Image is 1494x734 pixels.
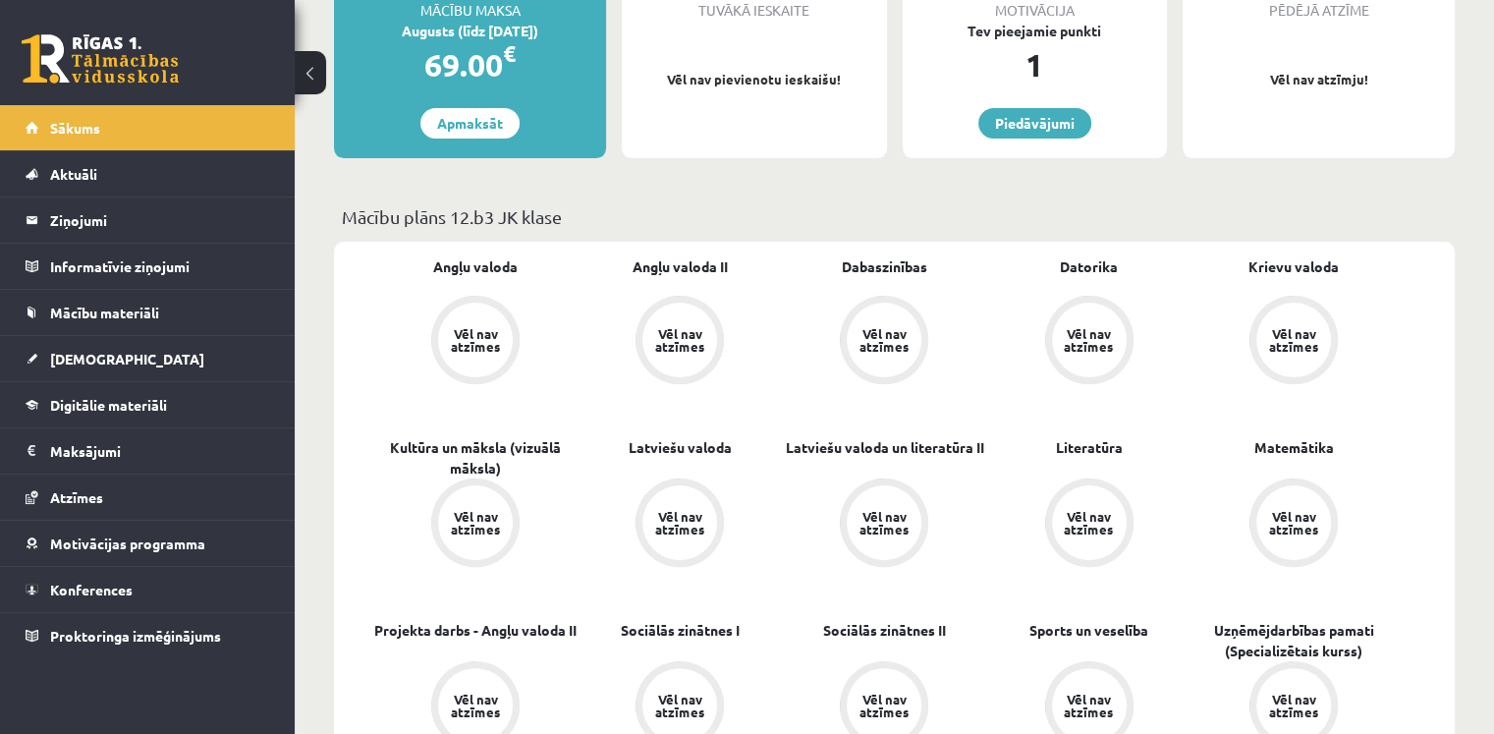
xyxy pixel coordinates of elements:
[373,437,578,479] a: Kultūra un māksla (vizuālā māksla)
[1056,437,1123,458] a: Literatūra
[903,21,1167,41] div: Tev pieejamie punkti
[50,165,97,183] span: Aktuāli
[1062,510,1117,536] div: Vēl nav atzīmes
[1191,620,1396,661] a: Uzņēmējdarbības pamati (Specializētais kurss)
[26,198,270,243] a: Ziņojumi
[26,613,270,658] a: Proktoringa izmēģinājums
[373,296,578,388] a: Vēl nav atzīmes
[857,693,912,718] div: Vēl nav atzīmes
[26,475,270,520] a: Atzīmes
[903,41,1167,88] div: 1
[782,296,986,388] a: Vēl nav atzīmes
[857,327,912,353] div: Vēl nav atzīmes
[857,510,912,536] div: Vēl nav atzīmes
[652,693,707,718] div: Vēl nav atzīmes
[578,296,782,388] a: Vēl nav atzīmes
[1060,256,1118,277] a: Datorika
[420,108,520,139] a: Apmaksāt
[50,396,167,414] span: Digitālie materiāli
[632,70,876,89] p: Vēl nav pievienotu ieskaišu!
[652,510,707,536] div: Vēl nav atzīmes
[578,479,782,571] a: Vēl nav atzīmes
[22,34,179,84] a: Rīgas 1. Tālmācības vidusskola
[50,198,270,243] legend: Ziņojumi
[785,437,983,458] a: Latviešu valoda un literatūra II
[978,108,1091,139] a: Piedāvājumi
[374,620,577,641] a: Projekta darbs - Angļu valoda II
[50,581,133,598] span: Konferences
[621,620,740,641] a: Sociālās zinātnes I
[1253,437,1333,458] a: Matemātika
[26,382,270,427] a: Digitālie materiāli
[26,521,270,566] a: Motivācijas programma
[50,304,159,321] span: Mācību materiāli
[782,479,986,571] a: Vēl nav atzīmes
[652,327,707,353] div: Vēl nav atzīmes
[1266,693,1321,718] div: Vēl nav atzīmes
[633,256,728,277] a: Angļu valoda II
[1062,693,1117,718] div: Vēl nav atzīmes
[1191,479,1396,571] a: Vēl nav atzīmes
[26,105,270,150] a: Sākums
[26,567,270,612] a: Konferences
[334,21,606,41] div: Augusts (līdz [DATE])
[50,350,204,367] span: [DEMOGRAPHIC_DATA]
[1266,327,1321,353] div: Vēl nav atzīmes
[342,203,1447,230] p: Mācību plāns 12.b3 JK klase
[50,428,270,474] legend: Maksājumi
[1248,256,1339,277] a: Krievu valoda
[50,488,103,506] span: Atzīmes
[433,256,518,277] a: Angļu valoda
[1191,296,1396,388] a: Vēl nav atzīmes
[26,151,270,197] a: Aktuāli
[987,296,1191,388] a: Vēl nav atzīmes
[1062,327,1117,353] div: Vēl nav atzīmes
[50,535,205,552] span: Motivācijas programma
[50,244,270,289] legend: Informatīvie ziņojumi
[842,256,927,277] a: Dabaszinības
[823,620,946,641] a: Sociālās zinātnes II
[448,693,503,718] div: Vēl nav atzīmes
[50,119,100,137] span: Sākums
[373,479,578,571] a: Vēl nav atzīmes
[26,428,270,474] a: Maksājumi
[26,290,270,335] a: Mācību materiāli
[629,437,732,458] a: Latviešu valoda
[503,39,516,68] span: €
[987,479,1191,571] a: Vēl nav atzīmes
[26,336,270,381] a: [DEMOGRAPHIC_DATA]
[448,327,503,353] div: Vēl nav atzīmes
[1029,620,1148,641] a: Sports un veselība
[1266,510,1321,536] div: Vēl nav atzīmes
[334,41,606,88] div: 69.00
[50,627,221,645] span: Proktoringa izmēģinājums
[448,510,503,536] div: Vēl nav atzīmes
[26,244,270,289] a: Informatīvie ziņojumi
[1192,70,1445,89] p: Vēl nav atzīmju!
